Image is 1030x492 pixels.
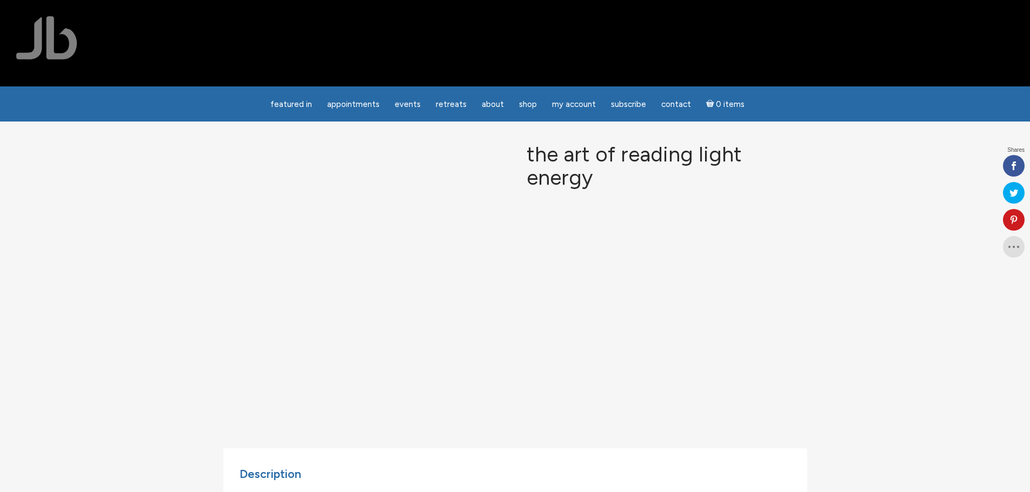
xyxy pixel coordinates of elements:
span: Contact [661,99,691,109]
a: Cart0 items [700,93,752,115]
a: Subscribe [604,94,653,115]
span: About [482,99,504,109]
span: My Account [552,99,596,109]
a: My Account [546,94,602,115]
h1: The Art of Reading Light Energy [527,143,807,190]
span: Shares [1007,147,1025,153]
i: Cart [706,99,716,109]
span: Events [395,99,421,109]
a: Events [388,94,427,115]
span: featured in [270,99,312,109]
a: About [475,94,510,115]
a: Description [240,464,301,483]
a: Appointments [321,94,386,115]
a: Retreats [429,94,473,115]
span: Shop [519,99,537,109]
span: 0 items [716,100,745,109]
img: Jamie Butler. The Everyday Medium [16,16,77,59]
span: Appointments [327,99,380,109]
span: Retreats [436,99,467,109]
a: Shop [513,94,543,115]
a: Contact [655,94,697,115]
a: featured in [264,94,318,115]
span: Subscribe [611,99,646,109]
